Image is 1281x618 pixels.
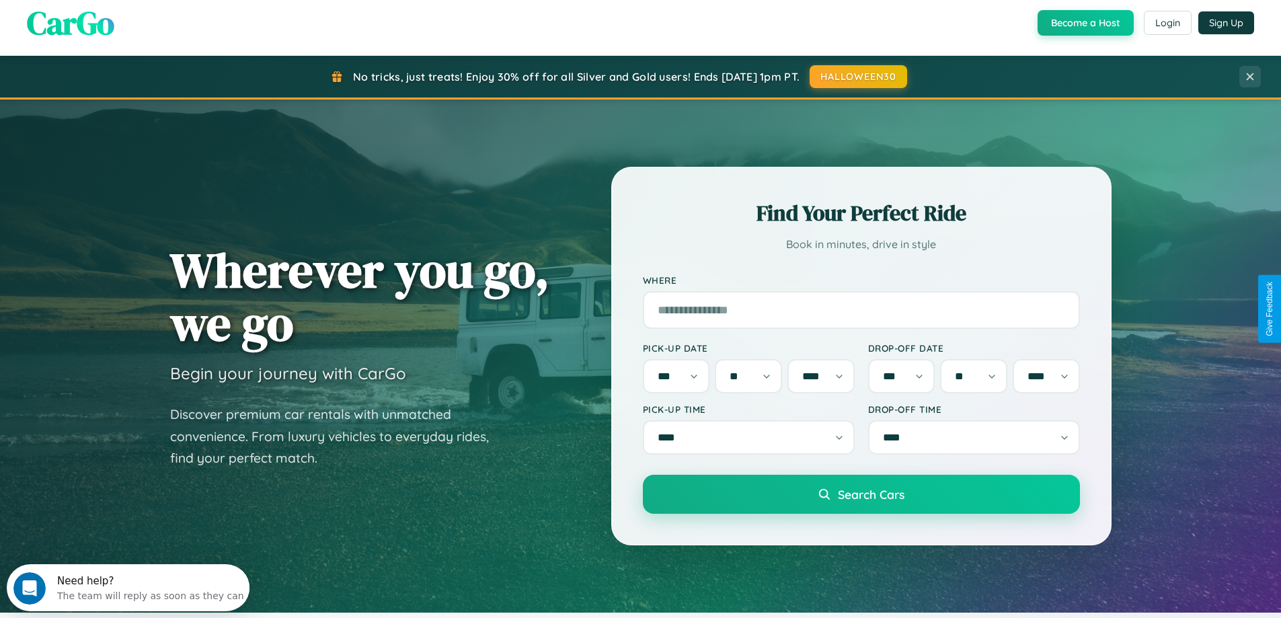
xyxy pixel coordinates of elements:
[7,564,249,611] iframe: Intercom live chat discovery launcher
[643,198,1080,228] h2: Find Your Perfect Ride
[27,1,114,45] span: CarGo
[868,403,1080,415] label: Drop-off Time
[643,403,855,415] label: Pick-up Time
[868,342,1080,354] label: Drop-off Date
[353,70,800,83] span: No tricks, just treats! Enjoy 30% off for all Silver and Gold users! Ends [DATE] 1pm PT.
[170,363,406,383] h3: Begin your journey with CarGo
[1038,10,1134,36] button: Become a Host
[170,403,506,469] p: Discover premium car rentals with unmatched convenience. From luxury vehicles to everyday rides, ...
[50,22,237,36] div: The team will reply as soon as they can
[13,572,46,605] iframe: Intercom live chat
[50,11,237,22] div: Need help?
[643,342,855,354] label: Pick-up Date
[1265,282,1274,336] div: Give Feedback
[1198,11,1254,34] button: Sign Up
[1144,11,1192,35] button: Login
[810,65,907,88] button: HALLOWEEN30
[170,243,549,350] h1: Wherever you go, we go
[838,487,904,502] span: Search Cars
[643,235,1080,254] p: Book in minutes, drive in style
[643,274,1080,286] label: Where
[5,5,250,42] div: Open Intercom Messenger
[643,475,1080,514] button: Search Cars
